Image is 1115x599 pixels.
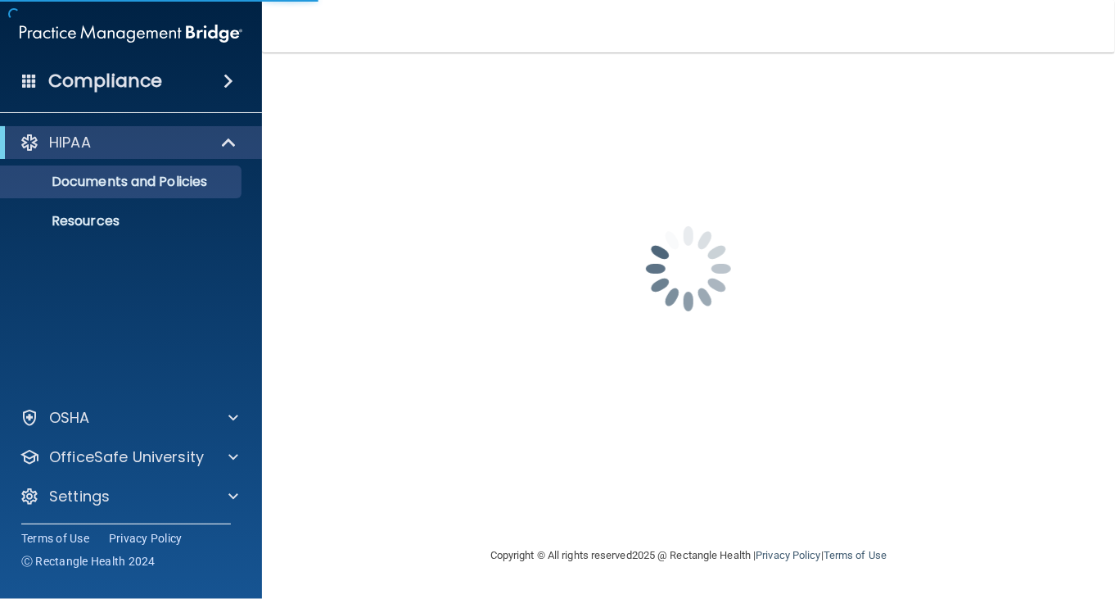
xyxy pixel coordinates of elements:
[49,487,110,506] p: Settings
[11,213,234,229] p: Resources
[607,187,770,351] img: spinner.e123f6fc.gif
[20,133,237,152] a: HIPAA
[49,447,204,467] p: OfficeSafe University
[20,17,242,50] img: PMB logo
[21,553,156,570] span: Ⓒ Rectangle Health 2024
[824,549,887,561] a: Terms of Use
[20,487,238,506] a: Settings
[20,447,238,467] a: OfficeSafe University
[390,529,987,582] div: Copyright © All rights reserved 2025 @ Rectangle Health | |
[20,408,238,428] a: OSHA
[11,174,234,190] p: Documents and Policies
[49,408,90,428] p: OSHA
[49,133,91,152] p: HIPAA
[756,549,820,561] a: Privacy Policy
[21,530,89,547] a: Terms of Use
[48,70,162,93] h4: Compliance
[833,491,1095,556] iframe: Drift Widget Chat Controller
[109,530,183,547] a: Privacy Policy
